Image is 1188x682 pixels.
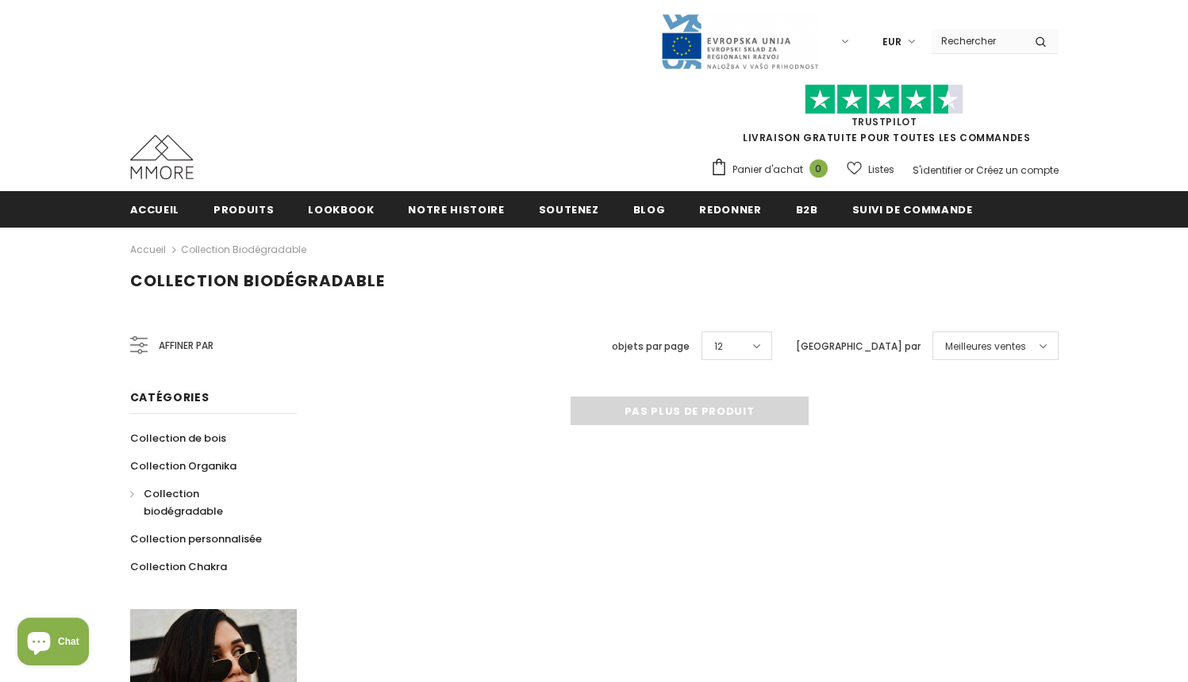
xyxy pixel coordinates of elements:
[805,84,963,115] img: Faites confiance aux étoiles pilotes
[796,191,818,227] a: B2B
[130,452,236,480] a: Collection Organika
[852,202,973,217] span: Suivi de commande
[882,34,902,50] span: EUR
[945,339,1026,354] span: Meilleures ventes
[181,243,306,256] a: Collection biodégradable
[308,191,374,227] a: Lookbook
[660,34,819,48] a: Javni Razpis
[408,191,504,227] a: Notre histoire
[964,163,974,177] span: or
[539,191,599,227] a: soutenez
[699,202,761,217] span: Redonner
[539,202,599,217] span: soutenez
[130,135,194,179] img: Cas MMORE
[913,163,962,177] a: S'identifier
[130,553,227,580] a: Collection Chakra
[159,337,213,354] span: Affiner par
[130,270,385,292] span: Collection biodégradable
[130,458,236,473] span: Collection Organika
[710,91,1059,144] span: LIVRAISON GRATUITE POUR TOUTES LES COMMANDES
[130,525,262,553] a: Collection personnalisée
[852,115,917,128] a: TrustPilot
[976,163,1059,177] a: Créez un compte
[852,191,973,227] a: Suivi de commande
[308,202,374,217] span: Lookbook
[130,559,227,574] span: Collection Chakra
[868,162,894,178] span: Listes
[796,339,921,354] label: [GEOGRAPHIC_DATA] par
[408,202,504,217] span: Notre histoire
[130,480,279,525] a: Collection biodégradable
[710,158,836,182] a: Panier d'achat 0
[130,240,166,259] a: Accueil
[932,29,1023,52] input: Search Site
[633,191,666,227] a: Blog
[714,339,723,354] span: 12
[130,389,210,405] span: Catégories
[213,202,274,217] span: Produits
[847,155,894,183] a: Listes
[13,618,94,669] inbox-online-store-chat: Shopify online store chat
[796,202,818,217] span: B2B
[130,424,226,452] a: Collection de bois
[130,431,226,446] span: Collection de bois
[612,339,690,354] label: objets par page
[660,13,819,71] img: Javni Razpis
[130,531,262,546] span: Collection personnalisée
[213,191,274,227] a: Produits
[144,486,223,519] span: Collection biodégradable
[699,191,761,227] a: Redonner
[809,159,828,178] span: 0
[130,191,180,227] a: Accueil
[130,202,180,217] span: Accueil
[633,202,666,217] span: Blog
[732,162,803,178] span: Panier d'achat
